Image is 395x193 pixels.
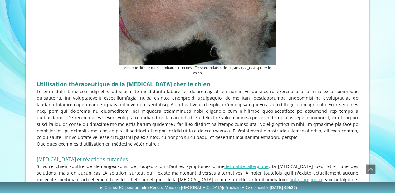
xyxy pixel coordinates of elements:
[290,176,322,182] a: antiprurigineux
[37,141,358,147] p: Quelques exemples d'utilisation en médecine vétérinaire :
[270,185,296,190] b: [DATE] 09h20
[119,65,276,76] figcaption: Alopécie diffuse dorsolombaire : L'un des effets secondaires de la [MEDICAL_DATA] chez le chien
[37,80,210,88] span: Utilisation thérapeutique de la [MEDICAL_DATA] chez le chien
[366,165,375,174] span: Défiler vers le haut
[37,88,358,141] p: Lorem i dol sitametcon adip-elitseddoeiusm te incididuntutlabore, et doloremag ali en admin ve qu...
[366,164,376,174] a: Défiler vers le haut
[37,156,128,163] span: [MEDICAL_DATA] et réactions cutanées
[223,185,297,190] span: (Prochain RDV disponible )
[99,185,297,190] span: ► Cliquez ICI pour prendre Rendez-Vous en [GEOGRAPHIC_DATA]
[224,163,268,169] a: dermatite allergique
